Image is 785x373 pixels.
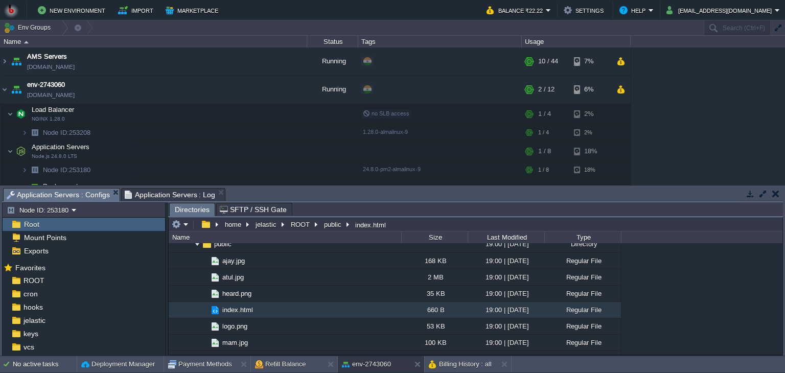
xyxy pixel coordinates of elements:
span: SFTP / SSH Gate [220,203,287,216]
span: mam.jpg [221,338,249,347]
img: AMDAwAAAACH5BAEAAAAALAAAAAABAAEAAAICRAEAOw== [201,351,210,367]
div: Last Modified [469,231,544,243]
button: New Environment [38,4,108,16]
a: AMS Servers [27,52,67,62]
img: AMDAwAAAACH5BAEAAAAALAAAAAABAAEAAAICRAEAOw== [201,269,210,285]
span: Favorites [13,263,47,272]
img: AMDAwAAAACH5BAEAAAAALAAAAAABAAEAAAICRAEAOw== [7,104,13,124]
div: 19:00 | [DATE] [468,318,544,334]
a: ROOT [21,276,46,285]
span: vcs [21,342,36,352]
a: index.html [221,306,255,314]
div: 18% [574,162,607,178]
img: AMDAwAAAACH5BAEAAAAALAAAAAABAAEAAAICRAEAOw== [201,335,210,351]
div: Size [402,231,468,243]
img: AMDAwAAAACH5BAEAAAAALAAAAAABAAEAAAICRAEAOw== [28,162,42,178]
div: 53 KB [401,318,468,334]
a: Application ServersNode.js 24.8.0 LTS [31,143,91,151]
div: Running [307,48,358,75]
span: Node ID: [43,129,69,136]
img: AMDAwAAAACH5BAEAAAAALAAAAAABAAEAAAICRAEAOw== [28,125,42,141]
div: Name [1,36,307,48]
img: AMDAwAAAACH5BAEAAAAALAAAAAABAAEAAAICRAEAOw== [28,178,42,194]
a: heard.png [221,289,253,298]
div: 7% [574,48,607,75]
img: Bitss Techniques [4,3,19,18]
a: ajay.jpg [221,257,246,265]
div: 10 / 44 [538,48,558,75]
img: AMDAwAAAACH5BAEAAAAALAAAAAABAAEAAAICRAEAOw== [7,141,13,161]
span: Application Servers : Log [125,189,216,201]
div: 2 MB [401,269,468,285]
img: AMDAwAAAACH5BAEAAAAALAAAAAABAAEAAAICRAEAOw== [210,305,221,316]
a: Mount Points [22,233,68,242]
a: cron [21,289,39,298]
div: Directory [544,236,621,252]
button: env-2743060 [342,359,391,369]
img: AMDAwAAAACH5BAEAAAAALAAAAAABAAEAAAICRAEAOw== [1,48,9,75]
button: Payment Methods [168,359,232,369]
img: AMDAwAAAACH5BAEAAAAALAAAAAABAAEAAAICRAEAOw== [14,104,28,124]
button: Import [118,4,156,16]
span: 1.28.0-almalinux-9 [363,129,408,135]
span: jelastic [21,316,47,325]
img: AMDAwAAAACH5BAEAAAAALAAAAAABAAEAAAICRAEAOw== [210,354,221,365]
img: AMDAwAAAACH5BAEAAAAALAAAAAABAAEAAAICRAEAOw== [193,237,201,252]
a: public [213,240,233,248]
span: NGINX 1.28.0 [32,116,65,122]
span: 24.8.0-pm2-almalinux-9 [363,166,421,172]
img: AMDAwAAAACH5BAEAAAAALAAAAAABAAEAAAICRAEAOw== [201,286,210,301]
span: atul.jpg [221,273,245,282]
button: Billing History : all [429,359,492,369]
div: 1 / 8 [538,162,549,178]
span: Node.js 24.8.0 LTS [32,153,77,159]
div: Regular File [544,335,621,351]
img: AMDAwAAAACH5BAEAAAAALAAAAAABAAEAAAICRAEAOw== [21,125,28,141]
div: 19:00 | [DATE] [468,253,544,269]
img: AMDAwAAAACH5BAEAAAAALAAAAAABAAEAAAICRAEAOw== [201,253,210,269]
div: 18% [574,141,607,161]
span: Exports [22,246,50,255]
span: Application Servers : Configs [7,189,110,201]
button: Help [619,4,649,16]
span: Directories [175,203,210,216]
span: no SLB access [363,110,409,116]
img: AMDAwAAAACH5BAEAAAAALAAAAAABAAEAAAICRAEAOw== [9,76,24,103]
div: 6% [574,76,607,103]
div: 19:00 | [DATE] [468,286,544,301]
div: Regular File [544,302,621,318]
div: Type [545,231,621,243]
a: praveen.png [221,355,260,363]
button: [EMAIL_ADDRESS][DOMAIN_NAME] [666,4,775,16]
div: 35 KB [401,286,468,301]
div: index.html [353,220,386,229]
img: AMDAwAAAACH5BAEAAAAALAAAAAABAAEAAAICRAEAOw== [210,255,221,267]
div: 100 KB [401,335,468,351]
img: AMDAwAAAACH5BAEAAAAALAAAAAABAAEAAAICRAEAOw== [210,337,221,348]
div: 1 / 4 [538,104,551,124]
a: keys [21,329,40,338]
div: 900 KB [401,351,468,367]
a: Root [22,220,41,229]
button: jelastic [254,220,279,229]
span: Load Balancer [31,105,76,114]
div: 19:00 | [DATE] [468,335,544,351]
a: hooks [21,302,44,312]
img: AMDAwAAAACH5BAEAAAAALAAAAAABAAEAAAICRAEAOw== [201,239,213,250]
div: No active tasks [13,356,77,372]
a: Node ID:253180 [42,166,92,174]
div: 2% [574,104,607,124]
a: env-2743060 [27,80,65,90]
span: Deployments [42,182,83,191]
a: logo.png [221,322,249,331]
button: Env Groups [4,20,54,35]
